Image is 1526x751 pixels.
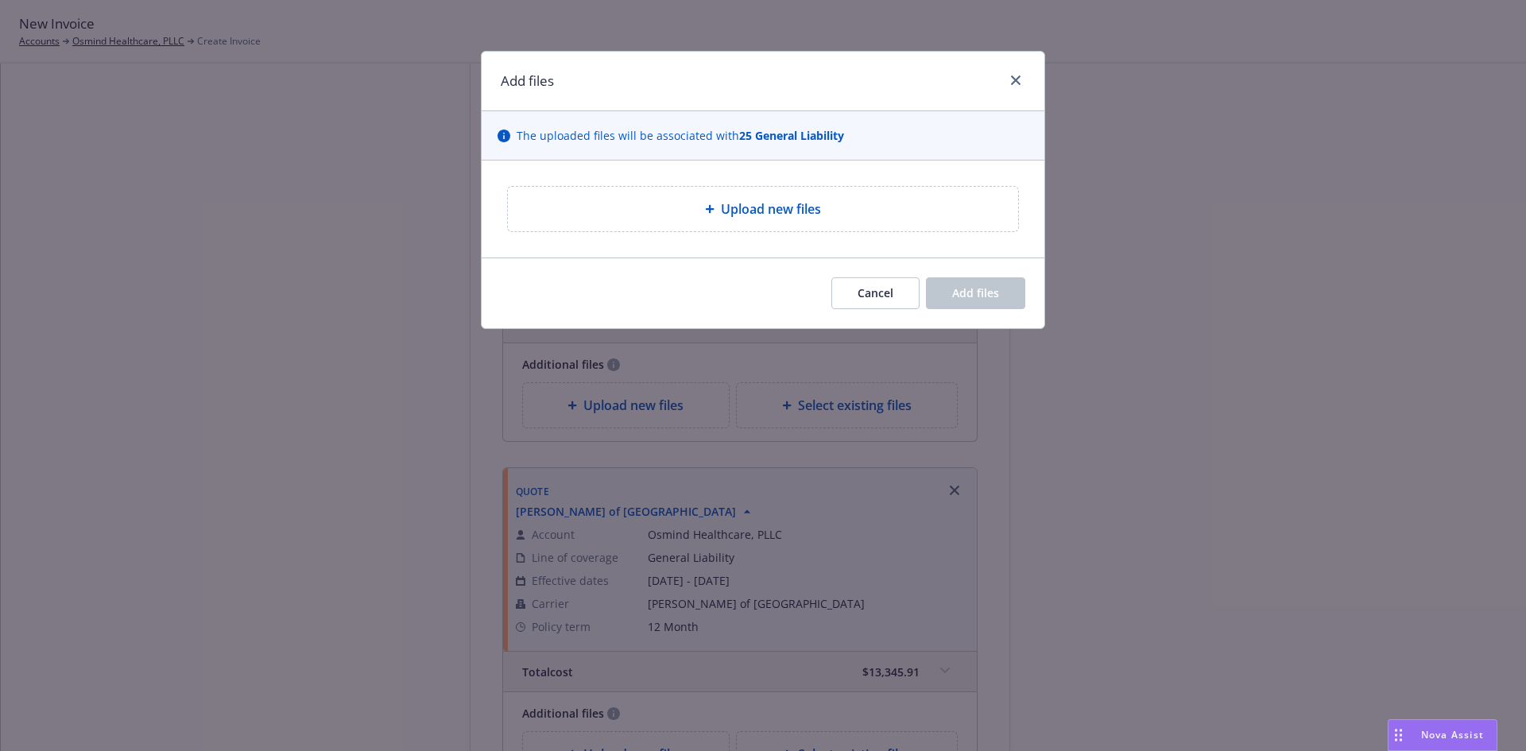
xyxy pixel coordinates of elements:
strong: 25 General Liability [739,128,844,143]
span: Cancel [858,285,893,300]
span: Upload new files [721,199,821,219]
div: Upload new files [507,186,1019,232]
button: Cancel [831,277,920,309]
h1: Add files [501,71,554,91]
button: Nova Assist [1388,719,1497,751]
a: close [1006,71,1025,90]
button: Add files [926,277,1025,309]
div: Drag to move [1389,720,1408,750]
span: Nova Assist [1421,728,1484,741]
span: Add files [952,285,999,300]
span: The uploaded files will be associated with [517,127,844,144]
